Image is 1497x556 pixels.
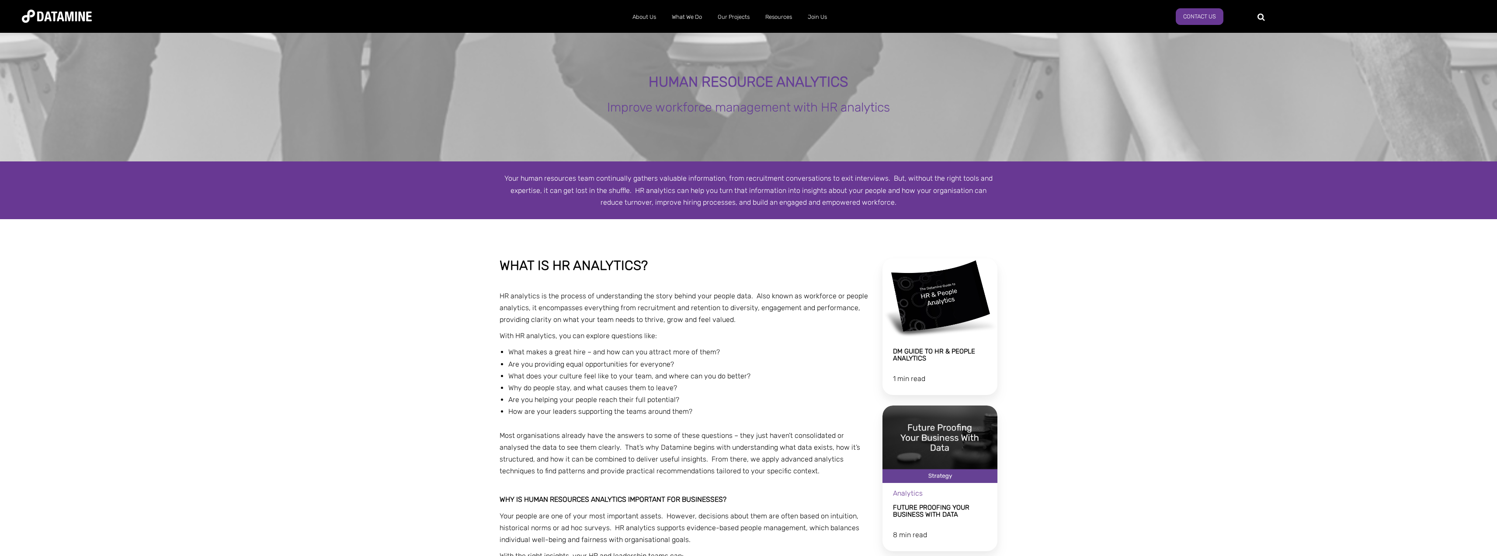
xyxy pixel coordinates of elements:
[508,407,692,416] span: How are your leaders supporting the teams around them?
[500,431,860,476] span: Most organisations already have the answers to some of these questions – they just haven’t consol...
[504,174,993,206] span: Your human resources team continually gathers valuable information, from recruitment conversation...
[508,395,679,404] span: Are you helping your people reach their full potential?
[1176,8,1223,25] a: Contact Us
[500,495,726,504] span: Why is human resources analytics important for businesses?
[893,489,923,497] span: Analytics
[500,292,868,324] span: HR analytics is the process of understanding the story behind your people data. Also known as wor...
[508,360,674,368] span: Are you providing equal opportunities for everyone?
[800,6,835,28] a: Join Us
[161,74,1336,90] div: Human Resource Analytics
[500,332,657,340] span: With HR analytics, you can explore questions like:
[607,100,890,115] span: Improve workforce management with HR analytics
[508,384,677,392] span: Why do people stay, and what causes them to leave?
[22,10,92,23] img: Datamine
[500,510,870,546] p: Your people are one of your most important assets. However, decisions about them are often based ...
[664,6,710,28] a: What We Do
[625,6,664,28] a: About Us
[508,372,750,380] span: What does your culture feel like to your team, and where can you do better?
[757,6,800,28] a: Resources
[500,259,870,273] h3: What is HR analytics?
[710,6,757,28] a: Our Projects
[508,348,720,356] span: What makes a great hire – and how can you attract more of them?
